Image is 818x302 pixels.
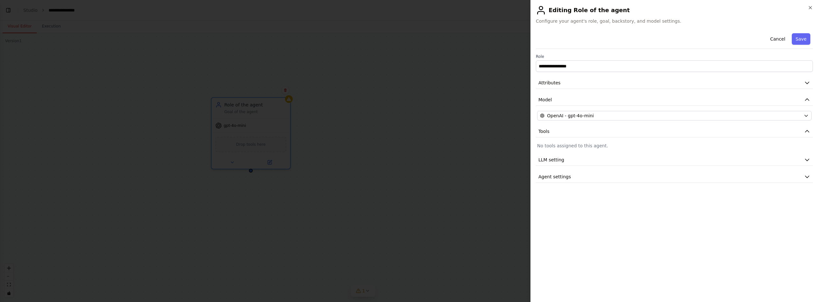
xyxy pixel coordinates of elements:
span: Agent settings [538,174,571,180]
p: No tools assigned to this agent. [537,143,812,149]
span: Tools [538,128,550,135]
h2: Editing Role of the agent [536,5,813,15]
span: LLM setting [538,157,564,163]
span: Model [538,97,552,103]
button: LLM setting [536,154,813,166]
span: Attributes [538,80,560,86]
button: Cancel [766,33,789,45]
button: OpenAI - gpt-4o-mini [537,111,812,120]
button: Agent settings [536,171,813,183]
button: Attributes [536,77,813,89]
span: Configure your agent's role, goal, backstory, and model settings. [536,18,813,24]
span: OpenAI - gpt-4o-mini [547,112,594,119]
button: Save [792,33,810,45]
label: Role [536,54,813,59]
button: Model [536,94,813,106]
button: Tools [536,126,813,137]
